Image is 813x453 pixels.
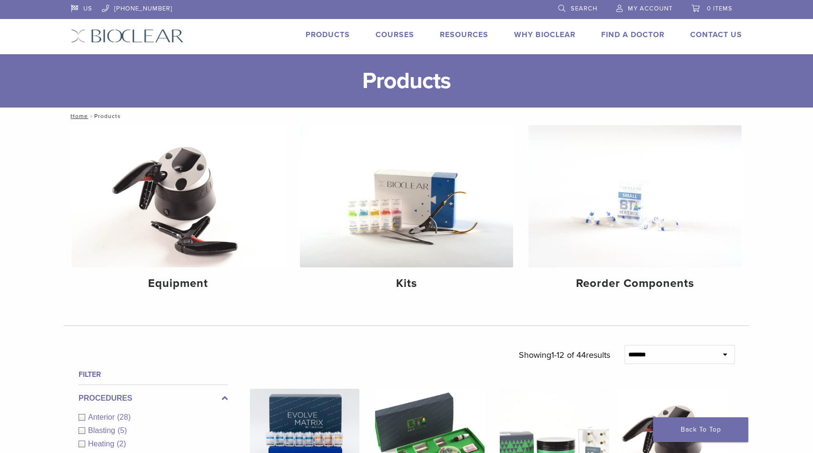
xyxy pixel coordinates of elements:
a: Products [306,30,350,39]
h4: Reorder Components [536,275,734,292]
a: Contact Us [690,30,742,39]
h4: Kits [307,275,506,292]
nav: Products [64,108,749,125]
h4: Filter [79,369,228,380]
span: (28) [117,413,130,421]
img: Bioclear [71,29,184,43]
a: Resources [440,30,488,39]
img: Reorder Components [528,125,742,267]
label: Procedures [79,393,228,404]
a: Kits [300,125,513,298]
span: Search [571,5,597,12]
a: Back To Top [653,417,748,442]
h4: Equipment [79,275,277,292]
span: 0 items [707,5,733,12]
p: Showing results [519,345,610,365]
a: Equipment [71,125,285,298]
span: (5) [118,426,127,434]
a: Why Bioclear [514,30,575,39]
a: Home [68,113,88,119]
span: My Account [628,5,673,12]
span: / [88,114,94,118]
img: Equipment [71,125,285,267]
a: Courses [376,30,414,39]
a: Find A Doctor [601,30,664,39]
span: (2) [117,440,126,448]
a: Reorder Components [528,125,742,298]
span: 1-12 of 44 [551,350,586,360]
span: Anterior [88,413,117,421]
img: Kits [300,125,513,267]
span: Heating [88,440,117,448]
span: Blasting [88,426,118,434]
